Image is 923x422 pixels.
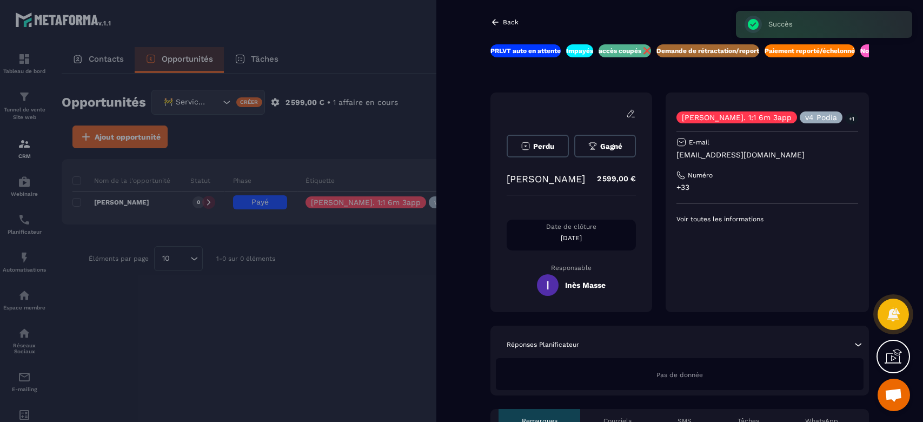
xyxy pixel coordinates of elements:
[599,47,651,55] p: accès coupés ❌
[503,18,519,26] p: Back
[676,215,858,223] p: Voir toutes les informations
[533,142,554,150] span: Perdu
[574,135,636,157] button: Gagné
[689,138,709,147] p: E-mail
[878,379,910,411] a: Ouvrir le chat
[682,114,792,121] p: [PERSON_NAME]. 1:1 6m 3app
[507,234,636,242] p: [DATE]
[600,142,622,150] span: Gagné
[676,182,858,193] p: +33
[507,222,636,231] p: Date de clôture
[688,171,713,180] p: Numéro
[507,264,636,272] p: Responsable
[507,135,569,157] button: Perdu
[586,168,636,189] p: 2 599,00 €
[566,47,593,55] p: Impayés
[860,47,892,55] p: Nouveaux
[805,114,837,121] p: v4 Podia
[565,281,606,289] h5: Inès Masse
[765,47,855,55] p: Paiement reporté/échelonné
[490,47,561,55] p: PRLVT auto en attente
[507,340,579,349] p: Réponses Planificateur
[845,113,858,124] p: +1
[656,371,703,379] span: Pas de donnée
[676,150,858,160] p: [EMAIL_ADDRESS][DOMAIN_NAME]
[507,173,585,184] p: [PERSON_NAME]
[656,47,759,55] p: Demande de rétractation/report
